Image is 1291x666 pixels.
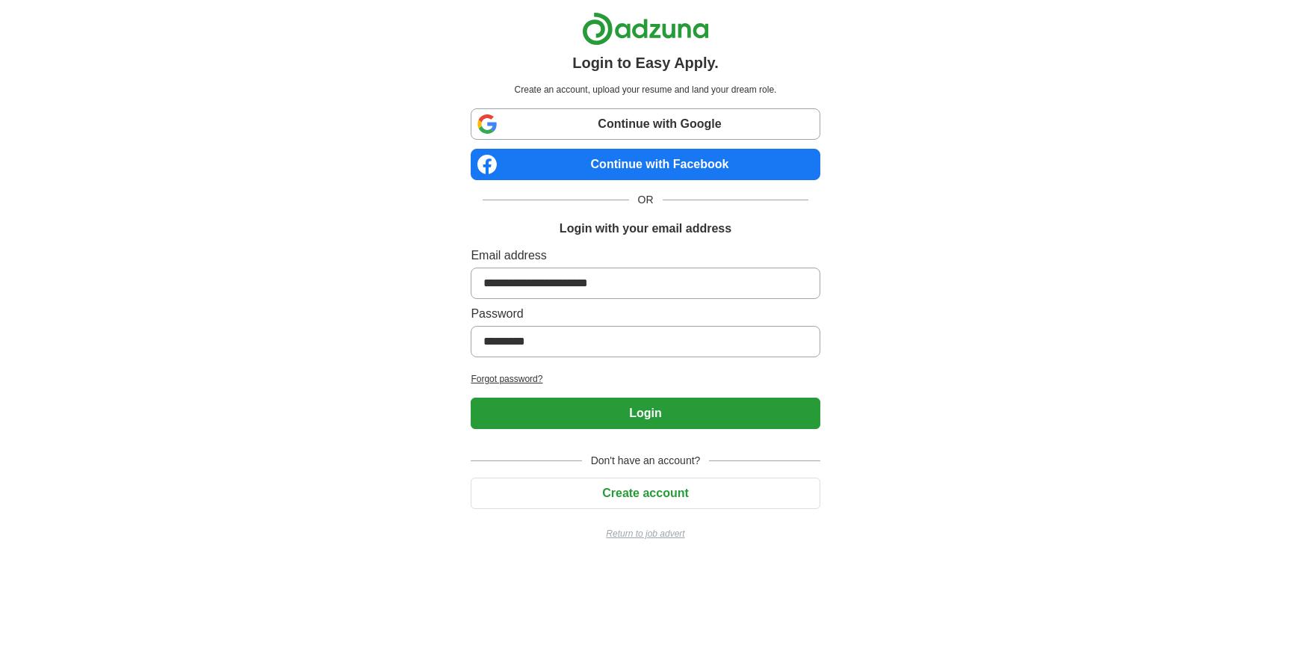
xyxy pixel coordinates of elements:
[572,52,719,74] h1: Login to Easy Apply.
[471,372,820,386] a: Forgot password?
[474,83,817,96] p: Create an account, upload your resume and land your dream role.
[471,305,820,323] label: Password
[471,478,820,509] button: Create account
[471,527,820,540] a: Return to job advert
[582,12,709,46] img: Adzuna logo
[471,247,820,265] label: Email address
[560,220,731,238] h1: Login with your email address
[629,192,663,208] span: OR
[471,149,820,180] a: Continue with Facebook
[471,398,820,429] button: Login
[471,487,820,499] a: Create account
[582,453,710,469] span: Don't have an account?
[471,108,820,140] a: Continue with Google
